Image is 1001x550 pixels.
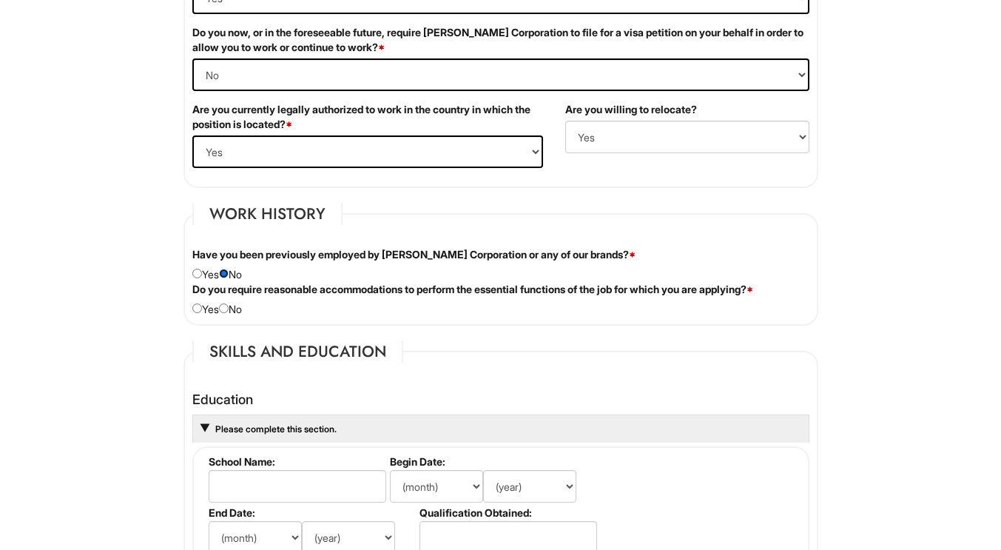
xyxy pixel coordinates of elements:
label: Do you now, or in the foreseeable future, require [PERSON_NAME] Corporation to file for a visa pe... [192,25,809,55]
h4: Education [192,392,809,407]
label: Are you willing to relocate? [565,102,697,117]
label: Do you require reasonable accommodations to perform the essential functions of the job for which ... [192,282,753,297]
select: (Yes / No) [565,121,809,153]
div: Yes No [181,247,820,282]
label: Are you currently legally authorized to work in the country in which the position is located? [192,102,543,132]
select: (Yes / No) [192,58,809,91]
legend: Skills and Education [192,341,403,363]
a: Please complete this section. [214,423,337,435]
label: Begin Date: [390,455,595,468]
label: School Name: [209,455,384,468]
legend: Work History [192,203,343,225]
label: Qualification Obtained: [419,506,595,519]
div: Yes No [181,282,820,317]
label: Have you been previously employed by [PERSON_NAME] Corporation or any of our brands? [192,247,636,262]
label: End Date: [209,506,414,519]
select: (Yes / No) [192,135,543,168]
